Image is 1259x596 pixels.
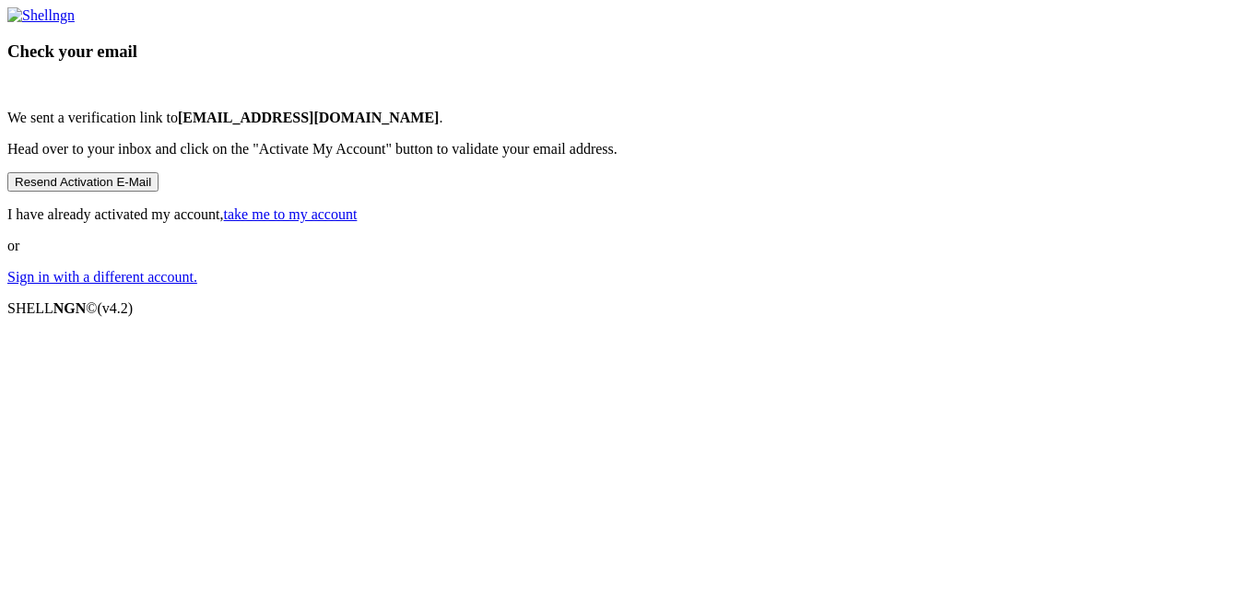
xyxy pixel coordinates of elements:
h3: Check your email [7,41,1252,62]
span: SHELL © [7,300,133,316]
p: Head over to your inbox and click on the "Activate My Account" button to validate your email addr... [7,141,1252,158]
span: 4.2.0 [98,300,134,316]
button: Resend Activation E-Mail [7,172,159,192]
b: [EMAIL_ADDRESS][DOMAIN_NAME] [178,110,440,125]
div: or [7,7,1252,286]
p: I have already activated my account, [7,206,1252,223]
b: NGN [53,300,87,316]
a: Sign in with a different account. [7,269,197,285]
p: We sent a verification link to . [7,110,1252,126]
a: take me to my account [224,206,358,222]
img: Shellngn [7,7,75,24]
